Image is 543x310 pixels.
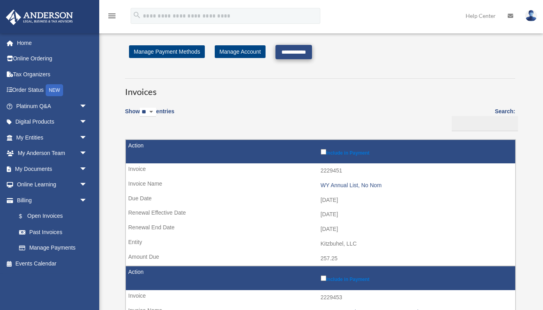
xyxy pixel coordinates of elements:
[6,192,95,208] a: Billingarrow_drop_down
[126,290,515,305] td: 2229453
[449,107,515,131] label: Search:
[79,130,95,146] span: arrow_drop_down
[6,35,99,51] a: Home
[6,114,99,130] a: Digital Productsarrow_drop_down
[125,78,515,98] h3: Invoices
[126,207,515,222] td: [DATE]
[79,114,95,130] span: arrow_drop_down
[452,116,518,131] input: Search:
[140,108,156,117] select: Showentries
[107,11,117,21] i: menu
[321,275,326,281] input: Include in Payment
[6,161,99,177] a: My Documentsarrow_drop_down
[23,211,27,221] span: $
[126,222,515,237] td: [DATE]
[11,240,95,256] a: Manage Payments
[133,11,141,19] i: search
[107,14,117,21] a: menu
[79,145,95,162] span: arrow_drop_down
[6,177,99,193] a: Online Learningarrow_drop_down
[125,107,174,125] label: Show entries
[129,45,205,58] a: Manage Payment Methods
[6,145,99,161] a: My Anderson Teamarrow_drop_down
[79,161,95,177] span: arrow_drop_down
[79,177,95,193] span: arrow_drop_down
[6,130,99,145] a: My Entitiesarrow_drop_down
[126,251,515,266] td: 257.25
[321,149,326,155] input: Include in Payment
[6,82,99,99] a: Order StatusNEW
[321,147,512,156] label: Include in Payment
[126,163,515,178] td: 2229451
[6,256,99,271] a: Events Calendar
[215,45,266,58] a: Manage Account
[6,51,99,67] a: Online Ordering
[46,84,63,96] div: NEW
[79,98,95,114] span: arrow_drop_down
[321,182,512,189] div: WY Annual List, No Nom
[126,236,515,252] td: Kitzbuhel, LLC
[126,193,515,208] td: [DATE]
[6,66,99,82] a: Tax Organizers
[525,10,537,21] img: User Pic
[11,208,91,225] a: $Open Invoices
[11,224,95,240] a: Past Invoices
[79,192,95,209] span: arrow_drop_down
[6,98,99,114] a: Platinum Q&Aarrow_drop_down
[4,10,75,25] img: Anderson Advisors Platinum Portal
[321,274,512,282] label: Include in Payment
